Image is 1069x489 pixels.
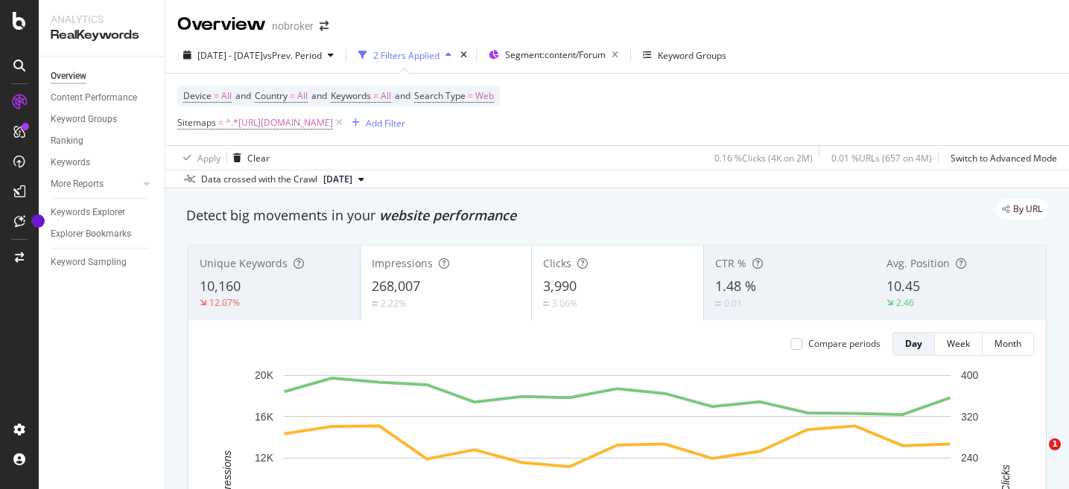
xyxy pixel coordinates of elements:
iframe: Intercom live chat [1018,438,1054,474]
span: 10.45 [886,277,920,295]
div: 0.01 % URLs ( 657 on 4M ) [831,152,932,164]
button: Keyword Groups [637,43,732,67]
span: ^.*[URL][DOMAIN_NAME] [226,112,333,133]
img: Equal [372,301,378,306]
div: Explorer Bookmarks [51,226,131,242]
span: 10,160 [200,277,241,295]
div: 2.22% [381,297,406,310]
button: Segment:content/Forum [483,43,624,67]
text: 20K [255,369,274,381]
span: All [297,86,308,106]
a: Keywords Explorer [51,205,154,220]
div: legacy label [996,199,1048,220]
button: Add Filter [346,114,405,132]
div: Keyword Sampling [51,255,127,270]
div: Switch to Advanced Mode [951,152,1057,164]
span: = [218,116,223,129]
span: 3,990 [543,277,577,295]
div: Data crossed with the Crawl [201,173,317,186]
a: More Reports [51,176,139,192]
span: = [214,89,219,102]
div: Overview [51,68,86,84]
span: and [311,89,327,102]
span: Segment: content/Forum [505,48,606,61]
button: Month [983,332,1034,356]
div: 0.01 [724,297,742,310]
span: 1 [1049,438,1061,450]
div: Overview [177,12,266,37]
span: Web [475,86,494,106]
div: times [457,48,470,63]
div: Keyword Groups [51,112,117,127]
a: Keyword Groups [51,112,154,127]
button: Week [935,332,983,356]
div: Apply [197,152,221,164]
span: vs Prev. Period [263,49,322,62]
button: Day [892,332,935,356]
div: More Reports [51,176,104,192]
div: Month [995,337,1021,350]
div: nobroker [272,19,314,33]
div: Keywords Explorer [51,205,125,220]
span: 2025 Sep. 1st [323,173,352,186]
span: = [468,89,473,102]
span: 268,007 [372,277,420,295]
img: Equal [715,301,721,306]
text: 16K [255,411,274,423]
span: and [395,89,410,102]
div: 0.16 % Clicks ( 4K on 2M ) [714,152,813,164]
div: Week [947,337,970,350]
img: Equal [543,301,549,306]
span: Keywords [331,89,371,102]
div: Ranking [51,133,83,149]
div: Clear [247,152,270,164]
div: Add Filter [366,117,405,130]
a: Keywords [51,155,154,170]
a: Content Performance [51,90,154,106]
span: Impressions [372,256,433,270]
span: Device [183,89,212,102]
span: Clicks [543,256,571,270]
text: 320 [961,411,979,423]
span: 1.48 % [715,277,756,295]
div: 3.06% [552,297,577,310]
a: Overview [51,68,154,84]
span: CTR % [715,256,746,270]
a: Ranking [51,133,154,149]
a: Explorer Bookmarks [51,226,154,242]
button: Apply [177,146,221,170]
span: Avg. Position [886,256,950,270]
div: Compare periods [808,337,881,350]
div: Day [905,337,922,350]
div: 2.46 [896,296,914,309]
div: Content Performance [51,90,137,106]
div: Tooltip anchor [31,214,45,228]
div: Analytics [51,12,153,27]
div: RealKeywords [51,27,153,44]
div: arrow-right-arrow-left [320,21,329,31]
span: [DATE] - [DATE] [197,49,263,62]
button: [DATE] [317,170,370,188]
span: By URL [1013,205,1042,214]
text: 400 [961,369,979,381]
div: 12.07% [209,296,240,309]
button: [DATE] - [DATE]vsPrev. Period [177,43,340,67]
span: All [381,86,391,106]
div: Keywords [51,155,90,170]
span: = [290,89,295,102]
button: Switch to Advanced Mode [945,146,1057,170]
button: 2 Filters Applied [352,43,457,67]
span: Country [255,89,288,102]
text: 12K [255,452,274,464]
div: 2 Filters Applied [373,49,440,62]
span: Search Type [414,89,466,102]
text: 240 [961,452,979,464]
span: = [373,89,378,102]
span: and [235,89,251,102]
span: Sitemaps [177,116,216,129]
button: Clear [227,146,270,170]
a: Keyword Sampling [51,255,154,270]
div: Keyword Groups [658,49,726,62]
span: Unique Keywords [200,256,288,270]
span: All [221,86,232,106]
